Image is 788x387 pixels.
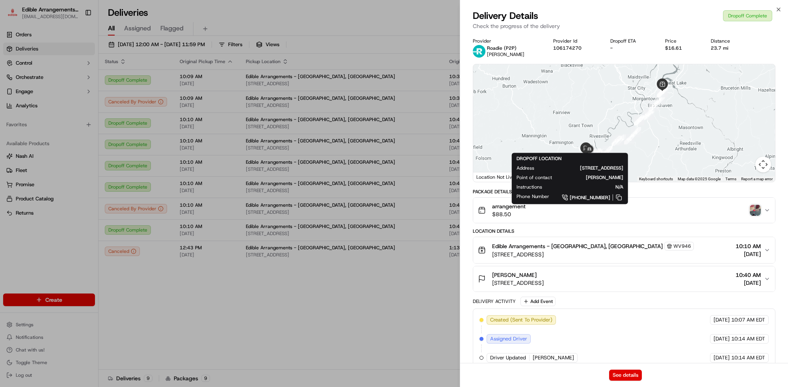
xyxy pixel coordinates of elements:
span: [DATE] [736,250,761,258]
button: See details [609,370,642,381]
div: 10 [658,87,668,97]
div: Dropoff ETA [610,38,652,44]
a: Report a map error [741,177,773,181]
div: Delivery Activity [473,298,516,305]
span: Address [517,165,534,171]
div: Price [665,38,698,44]
div: 9 [655,95,665,105]
div: 12 [657,87,667,97]
div: 13 [649,101,659,111]
span: N/A [555,184,623,190]
span: [PERSON_NAME] [487,51,524,58]
span: [DATE] [714,354,730,361]
div: Package Details [473,189,775,195]
button: 106174270 [553,45,582,51]
span: Instructions [517,184,542,190]
span: [PERSON_NAME] [492,271,537,279]
div: 15 [634,115,644,125]
span: WV946 [673,243,691,249]
span: arrangement [492,202,526,210]
div: Provider [473,38,541,44]
div: 16 [624,134,634,144]
span: Phone Number [517,193,549,200]
div: 18 [594,151,604,162]
img: roadie-logo-v2.jpg [473,45,485,58]
div: 5 [616,135,626,145]
div: Distance [711,38,746,44]
div: Location Details [473,228,775,234]
a: Open this area in Google Maps (opens a new window) [475,172,501,182]
div: 6 [631,127,641,137]
button: Map camera controls [755,157,771,172]
span: $88.50 [492,210,526,218]
div: 14 [642,110,652,120]
a: Terms (opens in new tab) [725,177,736,181]
div: 8 [644,109,654,120]
div: Provider Id [553,38,598,44]
img: photo_proof_of_delivery image [750,205,761,216]
span: Assigned Driver [490,335,527,342]
span: 10:40 AM [736,271,761,279]
span: [DATE] [736,279,761,287]
p: Roadie (P2P) [487,45,524,51]
span: [PERSON_NAME] [565,174,623,181]
span: DROPOFF LOCATION [517,155,561,162]
div: - [610,45,652,51]
div: 23.7 mi [711,45,746,51]
span: Map data ©2025 Google [678,177,721,181]
div: 4 [602,146,613,156]
span: 10:14 AM EDT [731,335,765,342]
span: [DATE] [714,316,730,323]
span: [STREET_ADDRESS] [547,165,623,171]
img: Google [475,172,501,182]
span: [DATE] [714,335,730,342]
div: 11 [657,86,667,96]
button: [PERSON_NAME][STREET_ADDRESS]10:40 AM[DATE] [473,266,775,292]
div: 17 [611,136,622,146]
span: [PHONE_NUMBER] [570,194,610,201]
div: Location Not Live [473,172,519,182]
span: [STREET_ADDRESS] [492,279,544,287]
span: Point of contact [517,174,552,181]
button: Keyboard shortcuts [639,176,673,182]
span: [PERSON_NAME] [533,354,574,361]
button: Edible Arrangements - [GEOGRAPHIC_DATA], [GEOGRAPHIC_DATA]WV946[STREET_ADDRESS]10:10 AM[DATE] [473,237,775,263]
span: 10:14 AM EDT [731,354,765,361]
a: [PHONE_NUMBER] [562,193,623,202]
div: 20 [591,148,601,159]
span: Edible Arrangements - [GEOGRAPHIC_DATA], [GEOGRAPHIC_DATA] [492,242,663,250]
div: 19 [592,150,602,160]
button: Add Event [520,297,556,306]
span: Driver Updated [490,354,526,361]
span: 10:07 AM EDT [731,316,765,323]
span: 10:10 AM [736,242,761,250]
p: Check the progress of the delivery [473,22,775,30]
button: arrangement$88.50photo_proof_of_delivery image [473,198,775,223]
span: Delivery Details [473,9,538,22]
span: [STREET_ADDRESS] [492,251,694,258]
span: Created (Sent To Provider) [490,316,552,323]
div: $16.61 [665,45,698,51]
